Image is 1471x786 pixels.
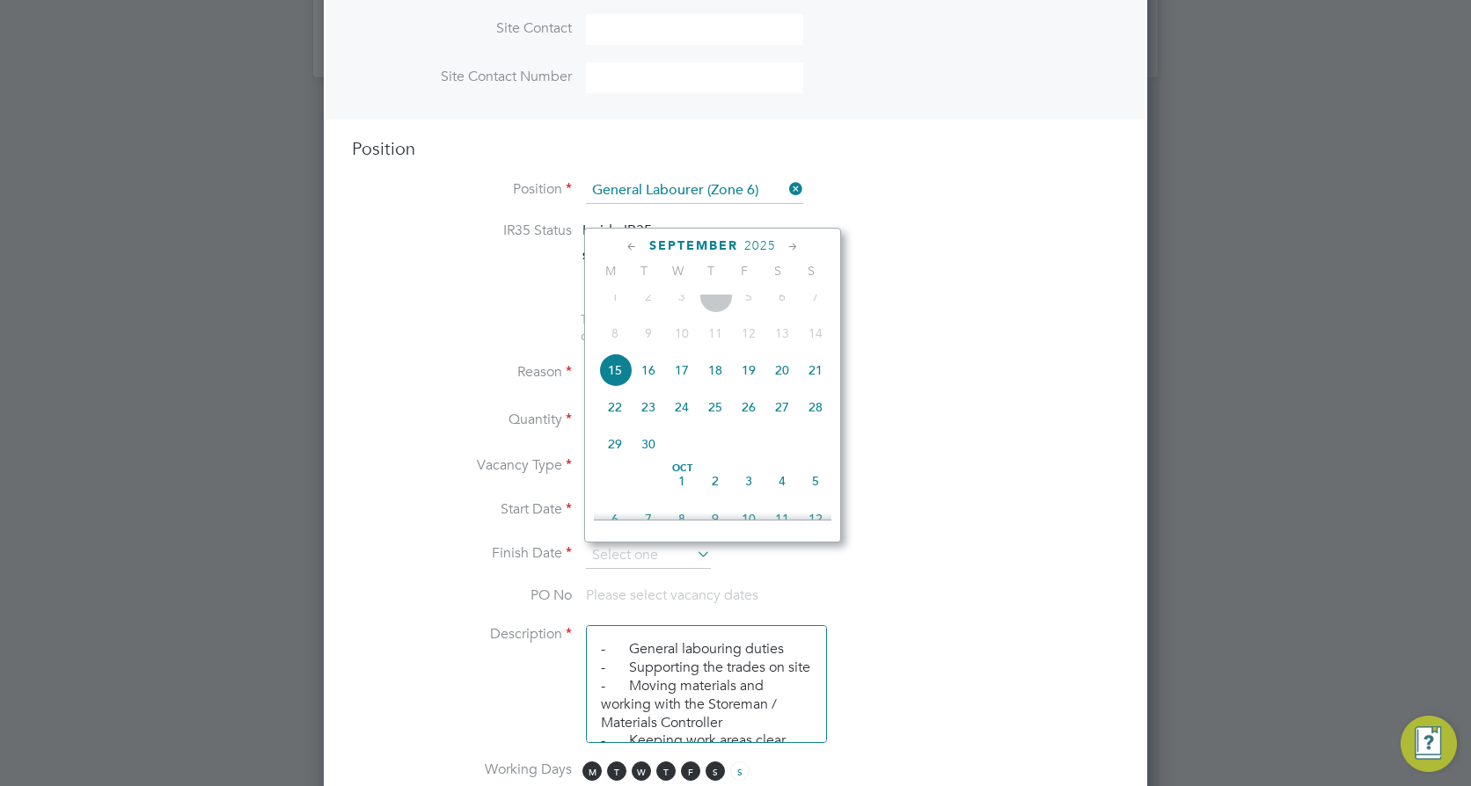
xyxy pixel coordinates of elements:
[656,761,676,781] span: T
[598,280,632,313] span: 1
[732,390,765,424] span: 26
[352,411,572,429] label: Quantity
[598,390,632,424] span: 22
[765,353,799,387] span: 20
[794,263,828,279] span: S
[594,263,627,279] span: M
[582,222,652,238] span: Inside IR35
[632,427,665,461] span: 30
[352,625,572,644] label: Description
[728,263,761,279] span: F
[730,761,750,781] span: S
[632,761,651,781] span: W
[352,456,572,475] label: Vacancy Type
[352,544,572,563] label: Finish Date
[598,502,632,535] span: 6
[799,280,832,313] span: 7
[598,427,632,461] span: 29
[607,761,626,781] span: T
[681,761,700,781] span: F
[632,353,665,387] span: 16
[632,502,665,535] span: 7
[699,464,732,498] span: 2
[765,317,799,350] span: 13
[699,502,732,535] span: 9
[582,250,743,262] strong: Status Determination Statement
[665,353,699,387] span: 17
[699,317,732,350] span: 11
[581,311,818,343] span: The status determination for this position can be updated after creating the vacancy
[586,178,803,204] input: Search for...
[352,222,572,240] label: IR35 Status
[765,280,799,313] span: 6
[665,280,699,313] span: 3
[632,390,665,424] span: 23
[665,502,699,535] span: 8
[352,363,572,382] label: Reason
[1401,716,1457,772] button: Engage Resource Center
[694,263,728,279] span: T
[632,317,665,350] span: 9
[352,68,572,86] label: Site Contact Number
[665,464,699,473] span: Oct
[699,280,732,313] span: 4
[665,464,699,498] span: 1
[627,263,661,279] span: T
[665,317,699,350] span: 10
[799,390,832,424] span: 28
[586,542,711,569] input: Select one
[661,263,694,279] span: W
[586,586,758,604] span: Please select vacancy dates
[699,390,732,424] span: 25
[632,280,665,313] span: 2
[706,761,725,781] span: S
[765,390,799,424] span: 27
[352,137,1119,160] h3: Position
[352,586,572,605] label: PO No
[582,761,602,781] span: M
[732,353,765,387] span: 19
[699,353,732,387] span: 18
[732,280,765,313] span: 5
[799,317,832,350] span: 14
[732,317,765,350] span: 12
[352,180,572,199] label: Position
[649,238,738,253] span: September
[665,390,699,424] span: 24
[761,263,794,279] span: S
[598,317,632,350] span: 8
[598,353,632,387] span: 15
[765,502,799,535] span: 11
[799,502,832,535] span: 12
[352,500,572,519] label: Start Date
[352,761,572,779] label: Working Days
[799,464,832,498] span: 5
[352,19,572,38] label: Site Contact
[744,238,776,253] span: 2025
[732,502,765,535] span: 10
[799,353,832,387] span: 21
[732,464,765,498] span: 3
[765,464,799,498] span: 4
